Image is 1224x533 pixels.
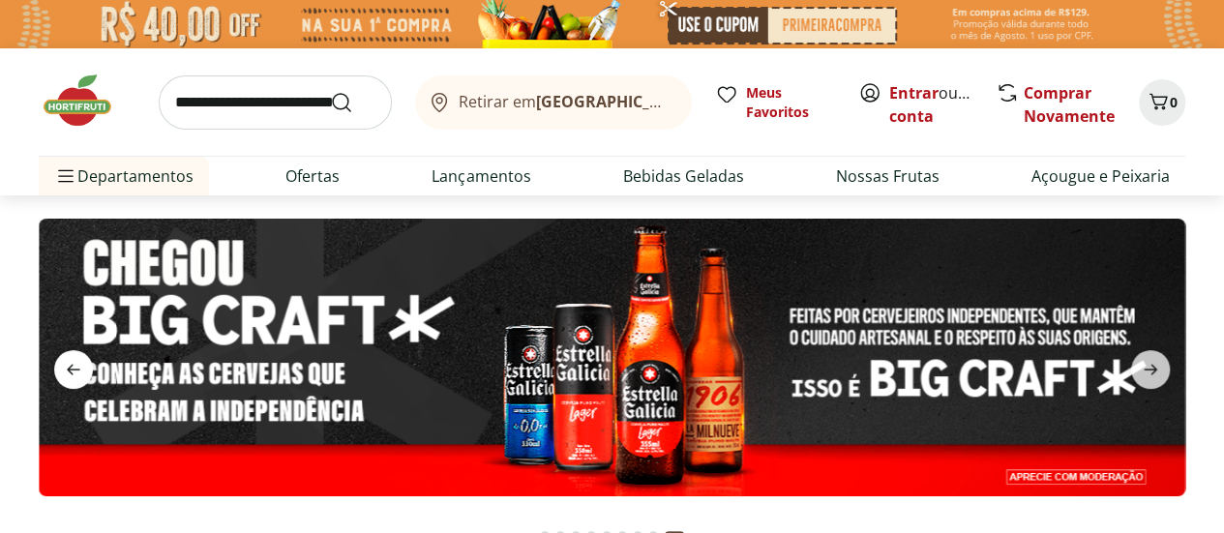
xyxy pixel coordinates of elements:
[836,164,940,188] a: Nossas Frutas
[39,350,108,389] button: previous
[39,219,1185,496] img: stella
[536,91,862,112] b: [GEOGRAPHIC_DATA]/[GEOGRAPHIC_DATA]
[330,91,376,114] button: Submit Search
[1116,350,1185,389] button: next
[459,93,672,110] span: Retirar em
[54,153,77,199] button: Menu
[623,164,744,188] a: Bebidas Geladas
[1139,79,1185,126] button: Carrinho
[715,83,835,122] a: Meus Favoritos
[746,83,835,122] span: Meus Favoritos
[1031,164,1170,188] a: Açougue e Peixaria
[889,81,975,128] span: ou
[39,72,135,130] img: Hortifruti
[54,153,194,199] span: Departamentos
[432,164,530,188] a: Lançamentos
[1170,93,1178,111] span: 0
[159,75,392,130] input: search
[889,82,939,104] a: Entrar
[889,82,996,127] a: Criar conta
[415,75,692,130] button: Retirar em[GEOGRAPHIC_DATA]/[GEOGRAPHIC_DATA]
[1024,82,1115,127] a: Comprar Novamente
[285,164,340,188] a: Ofertas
